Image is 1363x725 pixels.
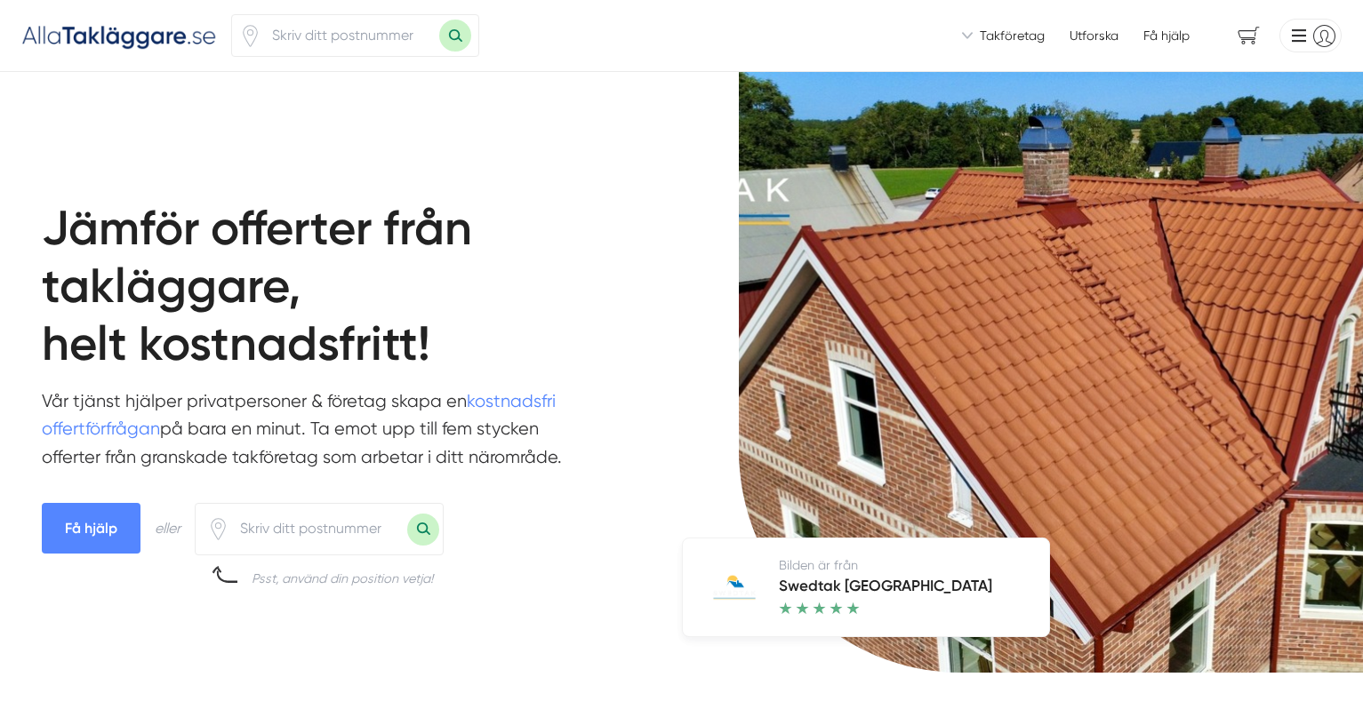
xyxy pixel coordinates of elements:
[407,514,439,546] button: Sök med postnummer
[1143,27,1190,44] span: Få hjälp
[239,25,261,47] svg: Pin / Karta
[42,387,580,480] p: Vår tjänst hjälper privatpersoner & företag skapa en på bara en minut. Ta emot upp till fem styck...
[779,558,858,572] span: Bilden är från
[980,27,1045,44] span: Takföretag
[42,200,639,386] h1: Jämför offerter från takläggare, helt kostnadsfritt!
[712,574,757,601] img: Swedtak Skåne logotyp
[229,508,407,549] input: Skriv ditt postnummer
[207,518,229,540] span: Klicka för att använda din position.
[207,518,229,540] svg: Pin / Karta
[439,20,471,52] button: Sök med postnummer
[261,15,439,56] input: Skriv ditt postnummer
[1070,27,1118,44] a: Utforska
[779,574,992,602] h5: Swedtak [GEOGRAPHIC_DATA]
[42,503,140,554] span: Få hjälp
[252,570,433,587] div: Psst, använd din position vetja!
[239,25,261,47] span: Klicka för att använda din position.
[155,517,180,539] div: eller
[21,20,217,50] img: Alla Takläggare
[1225,20,1272,52] span: navigation-cart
